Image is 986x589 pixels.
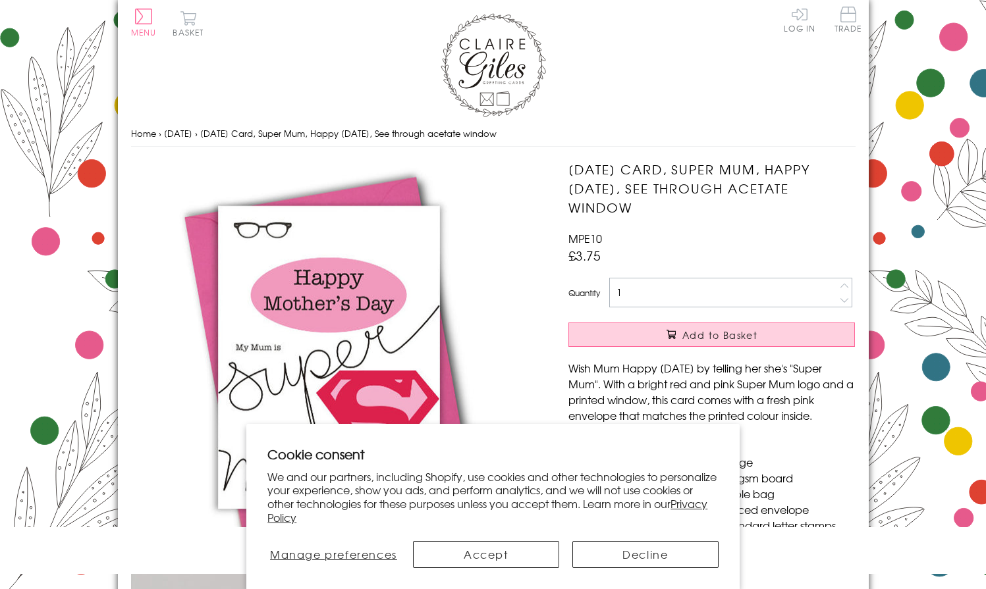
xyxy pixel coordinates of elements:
a: Home [131,127,156,140]
img: Mother's Day Card, Super Mum, Happy Mother's Day, See through acetate window [131,160,526,555]
a: [DATE] [164,127,192,140]
span: Menu [131,26,157,38]
span: Add to Basket [682,328,757,342]
a: Trade [835,7,862,35]
h2: Cookie consent [267,445,719,463]
button: Menu [131,9,157,36]
span: [DATE] Card, Super Mum, Happy [DATE], See through acetate window [200,127,497,140]
button: Basket [171,11,207,36]
button: Decline [572,541,719,568]
a: Privacy Policy [267,496,707,525]
button: Add to Basket [568,322,855,347]
p: Wish Mum Happy [DATE] by telling her she's "Super Mum". With a bright red and pink Super Mum logo... [568,360,855,423]
img: Claire Giles Greetings Cards [441,13,546,117]
span: › [195,127,198,140]
span: Manage preferences [270,546,397,562]
p: We and our partners, including Shopify, use cookies and other technologies to personalize your ex... [267,470,719,525]
span: £3.75 [568,246,601,265]
span: Trade [835,7,862,32]
span: MPE10 [568,230,602,246]
span: › [159,127,161,140]
a: Log In [784,7,815,32]
button: Accept [413,541,559,568]
button: Manage preferences [267,541,399,568]
h1: [DATE] Card, Super Mum, Happy [DATE], See through acetate window [568,160,855,217]
label: Quantity [568,287,600,299]
nav: breadcrumbs [131,120,856,147]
